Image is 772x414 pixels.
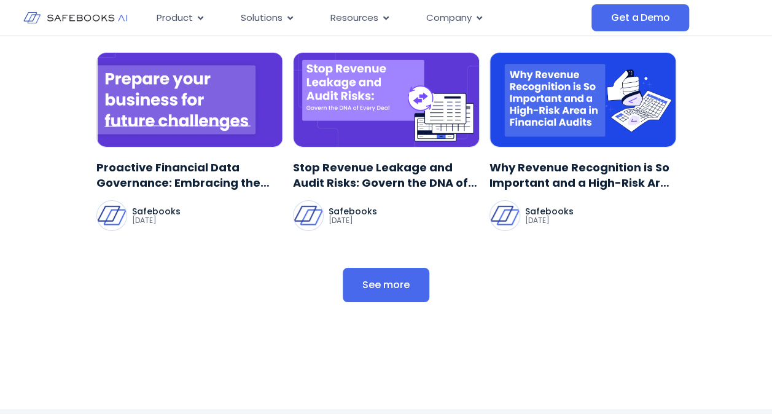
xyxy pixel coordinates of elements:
[343,268,429,302] a: See more
[132,207,181,216] p: Safebooks
[591,4,689,31] a: Get a Demo
[426,11,472,25] span: Company
[147,6,591,30] nav: Menu
[294,201,323,230] img: Safebooks
[241,11,283,25] span: Solutions
[147,6,591,30] div: Menu Toggle
[490,201,520,230] img: Safebooks
[132,216,181,225] p: [DATE]
[96,52,283,147] img: Shift_Left_Strategy__Marketing_Materials-1745250970171.png
[330,11,378,25] span: Resources
[611,12,669,24] span: Get a Demo
[525,207,574,216] p: Safebooks
[489,160,676,190] a: Why Revenue Recognition is So Important and a High-Risk Area in Financial Audits
[329,207,377,216] p: Safebooks
[157,11,193,25] span: Product
[96,160,283,190] a: Proactive Financial Data Governance: Embracing the Shift Left Strategy with Safebooks AI
[329,216,377,225] p: [DATE]
[489,52,676,147] img: Revenue_Recognition_in_Audits-1751551077239.png
[525,216,574,225] p: [DATE]
[97,201,127,230] img: Safebooks
[293,52,480,147] img: Stop_Revenue_Leakage_Audit_Risks-1745744610329.png
[293,160,480,190] a: Stop Revenue Leakage and Audit Risks: Govern the DNA of Every Deal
